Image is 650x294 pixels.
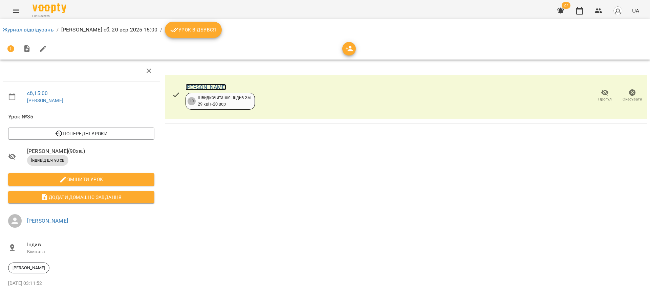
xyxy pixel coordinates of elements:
span: Змінити урок [14,175,149,183]
span: UA [632,7,639,14]
span: For Business [32,14,66,18]
p: [DATE] 03:11:52 [8,280,154,287]
button: Скасувати [619,86,646,105]
span: 27 [562,2,570,9]
div: Швидкочитання: Індив 3м 29 квіт - 20 вер [198,95,251,107]
nav: breadcrumb [3,22,647,38]
span: Урок відбувся [170,26,216,34]
span: Прогул [598,96,612,102]
span: Скасувати [623,96,642,102]
p: Кімната [27,248,154,255]
span: Додати домашнє завдання [14,193,149,201]
button: Попередні уроки [8,128,154,140]
img: Voopty Logo [32,3,66,13]
button: Прогул [591,86,619,105]
a: [PERSON_NAME] [186,84,226,90]
button: Змінити урок [8,173,154,185]
li: / [57,26,59,34]
span: Урок №35 [8,113,154,121]
button: UA [629,4,642,17]
p: [PERSON_NAME] сб, 20 вер 2025 15:00 [61,26,157,34]
a: сб , 15:00 [27,90,48,96]
span: індивід шч 90 хв [27,157,68,163]
span: [PERSON_NAME] [8,265,49,271]
img: avatar_s.png [613,6,623,16]
span: [PERSON_NAME] ( 90 хв. ) [27,147,154,155]
span: Попередні уроки [14,130,149,138]
a: Журнал відвідувань [3,26,54,33]
div: [PERSON_NAME] [8,263,49,273]
a: [PERSON_NAME] [27,218,68,224]
button: Урок відбувся [165,22,222,38]
span: Індив [27,241,154,249]
button: Додати домашнє завдання [8,191,154,203]
div: 10 [188,97,196,105]
button: Menu [8,3,24,19]
a: [PERSON_NAME] [27,98,63,103]
li: / [160,26,162,34]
